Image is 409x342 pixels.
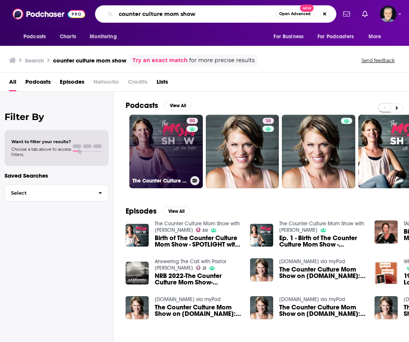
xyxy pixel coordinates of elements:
[196,228,208,232] a: 50
[155,220,240,233] a: The Counter Culture Mom Show with Tina Griffin
[84,30,126,44] button: open menu
[189,56,255,65] span: for more precise results
[126,101,191,110] a: PodcastsView All
[279,235,365,248] a: Ep. 1 - Birth of The Counter Culture Mom Show - Tina Griffin Spotlight
[196,265,207,270] a: 21
[126,101,158,110] h2: Podcasts
[126,206,190,216] a: EpisodesView All
[363,30,391,44] button: open menu
[313,30,365,44] button: open menu
[359,57,397,64] button: Send feedback
[268,30,313,44] button: open menu
[5,111,109,122] h2: Filter By
[340,8,353,20] a: Show notifications dropdown
[155,273,241,286] span: NRB 2022-The Counter Culture Mom Show- [PERSON_NAME]
[279,296,345,303] a: LightSource.com via myPod
[25,76,51,91] a: Podcasts
[12,7,85,21] img: Podchaser - Follow, Share and Rate Podcasts
[279,304,365,317] span: The Counter Culture Mom Show on [DOMAIN_NAME]: Mom Turns Mourning Into Mission After Losing Son t...
[276,9,314,19] button: Open AdvancedNew
[380,6,397,22] button: Show profile menu
[274,31,303,42] span: For Business
[250,296,273,319] img: The Counter Culture Mom Show on Lightsource.com: Mom Turns Mourning Into Mission After Losing Son...
[23,31,46,42] span: Podcasts
[279,235,365,248] span: Ep. 1 - Birth of The Counter Culture Mom Show - [PERSON_NAME] Spotlight
[279,258,345,265] a: LightSource.com via myPod
[132,178,187,184] h3: The Counter Culture Mom Show with [PERSON_NAME]
[11,147,71,157] span: Choose a tab above to access filters.
[206,115,279,188] a: 38
[157,76,168,91] a: Lists
[155,296,221,303] a: LightSource.com via myPod
[53,57,126,64] h3: counter culture mom show
[126,224,149,247] img: Birth of The Counter Culture Mom Show - SPOTLIGHT with Tina Griffin
[190,117,195,125] span: 50
[359,8,371,20] a: Show notifications dropdown
[375,262,398,285] img: 191: What to Do if You’ve Lost Respect for Your Husband | Episode from The Counter Culture Mom Show
[155,235,241,248] a: Birth of The Counter Culture Mom Show - SPOTLIGHT with Tina Griffin
[380,6,397,22] span: Logged in as JonesLiterary
[155,304,241,317] a: The Counter Culture Mom Show on Lightsource.com: Veteran Activist Explains How Pandemic Treaty Su...
[202,229,208,232] span: 50
[90,31,117,42] span: Monitoring
[116,8,276,20] input: Search podcasts, credits, & more...
[18,30,56,44] button: open menu
[126,296,149,319] img: The Counter Culture Mom Show on Lightsource.com: Veteran Activist Explains How Pandemic Treaty Su...
[317,31,354,42] span: For Podcasters
[25,57,44,64] h3: Search
[155,258,226,271] a: Answering The Call with Pastor Chuck Reich
[263,118,274,124] a: 38
[129,115,203,188] a: 50The Counter Culture Mom Show with [PERSON_NAME]
[163,207,190,216] button: View All
[375,220,398,244] img: Birth of The Counter Culture Mom Show
[11,139,71,144] span: Want to filter your results?
[279,12,311,16] span: Open Advanced
[250,258,273,281] img: The Counter Culture Mom Show on Lightsource.com: Repeat Alien Abductee Survivor Recounts Traumati...
[93,76,119,91] span: Networks
[279,304,365,317] a: The Counter Culture Mom Show on Lightsource.com: Mom Turns Mourning Into Mission After Losing Son...
[266,117,271,125] span: 38
[375,296,398,319] img: The Counter Culture Mom Show on Lightsource.com: AIDS Rehearsal for Covid Plandemic and Criminal ...
[369,31,381,42] span: More
[55,30,81,44] a: Charts
[126,206,157,216] h2: Episodes
[128,76,148,91] span: Credits
[5,172,109,179] p: Saved Searches
[279,266,365,279] a: The Counter Culture Mom Show on Lightsource.com: Repeat Alien Abductee Survivor Recounts Traumati...
[300,5,314,12] span: New
[60,31,76,42] span: Charts
[9,76,16,91] a: All
[95,5,336,23] div: Search podcasts, credits, & more...
[187,118,198,124] a: 50
[5,184,109,201] button: Select
[164,101,191,110] button: View All
[155,273,241,286] a: NRB 2022-The Counter Culture Mom Show- Tina Griffin
[279,266,365,279] span: The Counter Culture Mom Show on [DOMAIN_NAME]: Repeat Alien Abductee Survivor Recounts Traumatic ...
[279,220,364,233] a: The Counter Culture Mom Show with Tina Griffin
[155,304,241,317] span: The Counter Culture Mom Show on [DOMAIN_NAME]: Veteran Activist Explains How Pandemic Treaty Supe...
[250,224,273,247] img: Ep. 1 - Birth of The Counter Culture Mom Show - Tina Griffin Spotlight
[60,76,84,91] a: Episodes
[5,191,92,195] span: Select
[126,262,149,285] img: NRB 2022-The Counter Culture Mom Show- Tina Griffin
[202,267,206,270] span: 21
[132,56,188,65] a: Try an exact match
[380,6,397,22] img: User Profile
[155,235,241,248] span: Birth of The Counter Culture Mom Show - SPOTLIGHT with [PERSON_NAME]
